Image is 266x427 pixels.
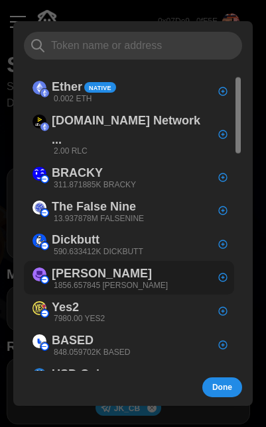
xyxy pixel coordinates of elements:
p: 2.00 RLC [54,146,88,158]
p: USD Coin [52,365,107,384]
img: Dickbutt (on Base) [33,234,46,248]
p: 13.937878M FALSENINE [54,213,144,224]
p: BRACKY [52,164,103,183]
p: BASED [52,332,94,351]
p: [DOMAIN_NAME] Network ... [52,111,210,150]
p: Yes2 [52,298,79,317]
input: Token name or address [24,32,242,60]
img: Ether (on Ethereum) [33,81,46,95]
img: Yes2 (on Base) [33,301,46,315]
p: 7980.00 YES2 [54,314,105,325]
img: BRACKY (on Base) [33,167,46,181]
p: 590.633412K DICKBUTT [54,247,143,258]
p: The False Nine [52,197,136,216]
img: The False Nine (on Base) [33,201,46,214]
p: 0.002 ETH [54,93,92,105]
span: Native [89,83,111,93]
p: 848.059702K BASED [54,347,130,358]
p: Dickbutt [52,231,100,250]
p: 311.871885K BRACKY [54,179,136,191]
p: [PERSON_NAME] [52,264,152,283]
img: USD Coin (on Base) [33,368,46,382]
img: BASED (on Base) [33,335,46,349]
img: Degen (on Base) [33,267,46,281]
img: iEx.ec Network Token (on Ethereum) [33,115,46,128]
button: Done [202,377,242,397]
p: 1856.657845 [PERSON_NAME] [54,280,168,291]
span: Done [212,378,232,397]
p: Ether [52,78,82,97]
